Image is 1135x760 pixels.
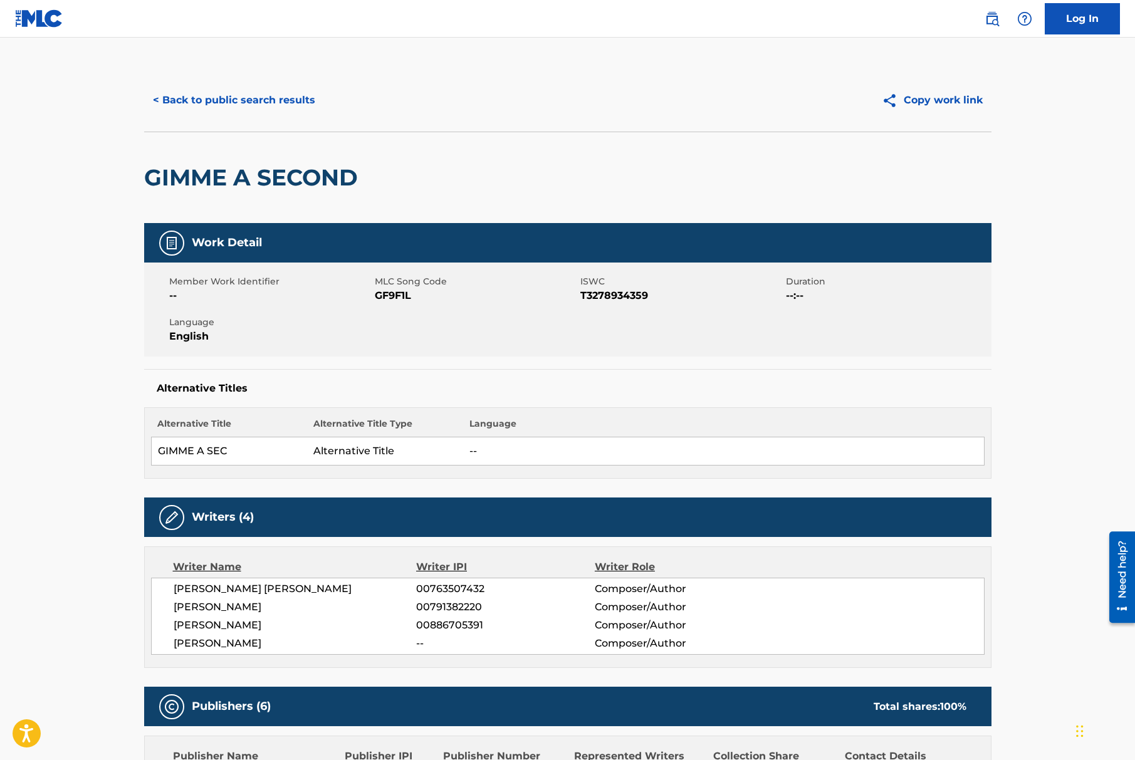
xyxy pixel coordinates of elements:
[416,618,594,633] span: 00886705391
[463,417,984,437] th: Language
[164,510,179,525] img: Writers
[169,275,372,288] span: Member Work Identifier
[174,636,417,651] span: [PERSON_NAME]
[416,636,594,651] span: --
[173,560,417,575] div: Writer Name
[595,636,757,651] span: Composer/Author
[940,700,966,712] span: 100 %
[151,437,307,466] td: GIMME A SEC
[1017,11,1032,26] img: help
[985,11,1000,26] img: search
[786,288,988,303] span: --:--
[157,382,979,395] h5: Alternative Titles
[595,560,757,575] div: Writer Role
[307,417,463,437] th: Alternative Title Type
[595,618,757,633] span: Composer/Author
[416,600,594,615] span: 00791382220
[307,437,463,466] td: Alternative Title
[1100,527,1135,628] iframe: Resource Center
[416,560,595,575] div: Writer IPI
[1012,6,1037,31] div: Help
[375,275,577,288] span: MLC Song Code
[15,9,63,28] img: MLC Logo
[375,288,577,303] span: GF9F1L
[786,275,988,288] span: Duration
[1072,700,1135,760] iframe: Chat Widget
[595,600,757,615] span: Composer/Author
[164,236,179,251] img: Work Detail
[580,275,783,288] span: ISWC
[169,329,372,344] span: English
[169,288,372,303] span: --
[164,699,179,714] img: Publishers
[174,581,417,596] span: [PERSON_NAME] [PERSON_NAME]
[151,417,307,437] th: Alternative Title
[463,437,984,466] td: --
[144,85,324,116] button: < Back to public search results
[416,581,594,596] span: 00763507432
[580,288,783,303] span: T3278934359
[174,600,417,615] span: [PERSON_NAME]
[174,618,417,633] span: [PERSON_NAME]
[882,93,904,108] img: Copy work link
[980,6,1005,31] a: Public Search
[192,510,254,524] h5: Writers (4)
[1076,712,1084,750] div: Drag
[873,85,991,116] button: Copy work link
[169,316,372,329] span: Language
[192,236,262,250] h5: Work Detail
[595,581,757,596] span: Composer/Author
[192,699,271,714] h5: Publishers (6)
[1045,3,1120,34] a: Log In
[144,164,364,192] h2: GIMME A SECOND
[874,699,966,714] div: Total shares:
